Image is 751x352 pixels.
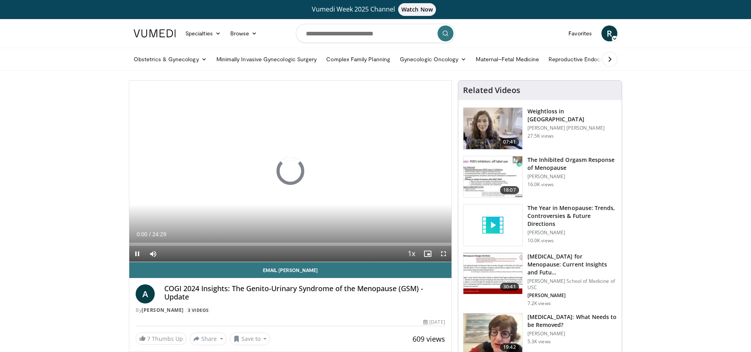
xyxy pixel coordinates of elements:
p: [PERSON_NAME] [527,173,617,180]
p: 7.2K views [527,300,551,307]
a: Reproductive Endocrinology & [MEDICAL_DATA] [544,51,677,67]
video-js: Video Player [129,81,451,262]
span: 24:29 [152,231,166,237]
p: 10.0K views [527,237,554,244]
a: Gynecologic Oncology [395,51,471,67]
h3: [MEDICAL_DATA] for Menopause: Current Insights and Futu… [527,253,617,276]
a: Complex Family Planning [321,51,395,67]
button: Enable picture-in-picture mode [420,246,436,262]
button: Fullscreen [436,246,451,262]
a: 18:07 The Inhibited Orgasm Response of Menopause [PERSON_NAME] 16.0K views [463,156,617,198]
span: 19:42 [500,343,519,351]
input: Search topics, interventions [296,24,455,43]
a: [PERSON_NAME] [142,307,184,313]
a: 30:41 [MEDICAL_DATA] for Menopause: Current Insights and Futu… [PERSON_NAME] School of Medicine o... [463,253,617,307]
h4: COGI 2024 Insights: The Genito-Urinary Syndrome of the Menopause (GSM) - Update [164,284,445,301]
span: 7 [147,335,150,342]
a: Obstetrics & Gynecology [129,51,212,67]
span: 07:41 [500,138,519,146]
a: Favorites [564,25,597,41]
p: [PERSON_NAME] [527,331,617,337]
a: 7 Thumbs Up [136,333,187,345]
img: VuMedi Logo [134,29,176,37]
h3: [MEDICAL_DATA]: What Needs to be Removed? [527,313,617,329]
h4: Related Videos [463,86,520,95]
div: By [136,307,445,314]
a: Specialties [181,25,226,41]
a: Email [PERSON_NAME] [129,262,451,278]
button: Save to [230,333,270,345]
h3: The Inhibited Orgasm Response of Menopause [527,156,617,172]
p: [PERSON_NAME] [PERSON_NAME] [527,125,617,131]
p: [PERSON_NAME] School of Medicine of USC [527,278,617,291]
div: [DATE] [423,319,445,326]
a: A [136,284,155,303]
img: video_placeholder_short.svg [463,204,522,246]
p: 16.0K views [527,181,554,188]
span: Watch Now [398,3,436,16]
button: Share [190,333,227,345]
a: R [601,25,617,41]
h3: The Year in Menopause: Trends, Controversies & Future Directions [527,204,617,228]
div: Progress Bar [129,243,451,246]
img: 9983fed1-7565-45be-8934-aef1103ce6e2.150x105_q85_crop-smart_upscale.jpg [463,108,522,149]
span: 18:07 [500,186,519,194]
h3: Weightloss in [GEOGRAPHIC_DATA] [527,107,617,123]
span: 30:41 [500,283,519,291]
a: Vumedi Week 2025 ChannelWatch Now [135,3,616,16]
button: Mute [145,246,161,262]
img: 283c0f17-5e2d-42ba-a87c-168d447cdba4.150x105_q85_crop-smart_upscale.jpg [463,156,522,198]
p: 5.3K views [527,338,551,345]
a: 3 Videos [185,307,211,313]
a: Minimally Invasive Gynecologic Surgery [212,51,322,67]
p: 27.5K views [527,133,554,139]
img: 47271b8a-94f4-49c8-b914-2a3d3af03a9e.150x105_q85_crop-smart_upscale.jpg [463,253,522,294]
p: [PERSON_NAME] [527,229,617,236]
a: The Year in Menopause: Trends, Controversies & Future Directions [PERSON_NAME] 10.0K views [463,204,617,246]
a: 07:41 Weightloss in [GEOGRAPHIC_DATA] [PERSON_NAME] [PERSON_NAME] 27.5K views [463,107,617,150]
span: / [149,231,151,237]
button: Pause [129,246,145,262]
p: [PERSON_NAME] [527,292,617,299]
a: Browse [226,25,262,41]
span: 0:00 [136,231,147,237]
button: Playback Rate [404,246,420,262]
span: 609 views [412,334,445,344]
a: Maternal–Fetal Medicine [471,51,544,67]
